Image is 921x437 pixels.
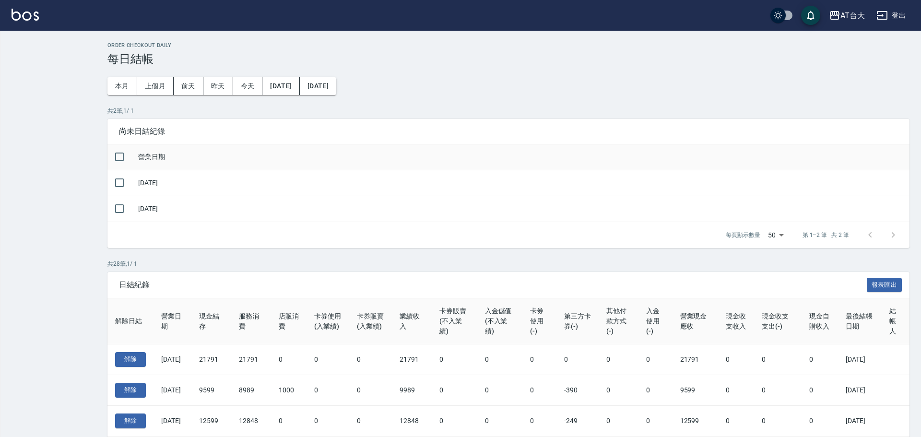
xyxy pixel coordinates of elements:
td: 0 [599,375,638,406]
td: 1000 [271,375,307,406]
td: [DATE] [838,405,882,436]
div: 50 [764,222,787,248]
td: [DATE] [153,344,191,375]
button: 登出 [873,7,909,24]
td: 12599 [673,405,718,436]
td: 12848 [392,405,432,436]
button: 今天 [233,77,263,95]
td: 0 [802,344,838,375]
td: 0 [754,405,802,436]
p: 共 28 筆, 1 / 1 [107,260,909,268]
td: 0 [754,344,802,375]
td: 0 [432,375,477,406]
th: 卡券販賣(不入業績) [432,298,477,344]
td: 12599 [191,405,231,436]
button: 前天 [174,77,203,95]
th: 第三方卡券(-) [556,298,599,344]
td: [DATE] [153,405,191,436]
th: 現金結存 [191,298,231,344]
img: Logo [12,9,39,21]
th: 卡券使用(入業績) [307,298,349,344]
th: 現金收支支出(-) [754,298,802,344]
td: 0 [349,375,392,406]
td: 0 [307,344,349,375]
td: 0 [522,375,556,406]
span: 日結紀錄 [119,280,867,290]
th: 現金收支收入 [718,298,755,344]
th: 入金儲值(不入業績) [477,298,523,344]
td: 0 [432,344,477,375]
th: 其他付款方式(-) [599,298,638,344]
td: 0 [477,375,523,406]
button: 本月 [107,77,137,95]
td: 9989 [392,375,432,406]
td: 0 [477,344,523,375]
button: 昨天 [203,77,233,95]
button: 報表匯出 [867,278,902,293]
h3: 每日結帳 [107,52,909,66]
span: 尚未日結紀錄 [119,127,898,136]
td: 12848 [231,405,271,436]
td: 9599 [191,375,231,406]
th: 服務消費 [231,298,271,344]
td: 0 [349,344,392,375]
td: 8989 [231,375,271,406]
td: 0 [599,405,638,436]
h2: Order checkout daily [107,42,909,48]
td: 0 [307,405,349,436]
td: 0 [802,375,838,406]
td: [DATE] [153,375,191,406]
td: 21791 [231,344,271,375]
th: 業績收入 [392,298,432,344]
td: 0 [477,405,523,436]
td: [DATE] [838,375,882,406]
td: 0 [638,344,673,375]
td: 0 [718,344,755,375]
th: 店販消費 [271,298,307,344]
th: 營業現金應收 [673,298,718,344]
td: 21791 [191,344,231,375]
th: 入金使用(-) [638,298,673,344]
td: 0 [718,375,755,406]
td: [DATE] [130,170,909,196]
a: 報表匯出 [867,280,902,289]
th: 現金自購收入 [802,298,838,344]
td: 0 [522,344,556,375]
td: 0 [432,405,477,436]
p: 共 2 筆, 1 / 1 [107,106,909,115]
button: 解除 [115,352,146,367]
button: 上個月 [137,77,174,95]
th: 卡券使用(-) [522,298,556,344]
td: 9599 [673,375,718,406]
td: 0 [802,405,838,436]
th: 結帳人 [882,298,909,344]
button: save [801,6,820,25]
td: 0 [349,405,392,436]
th: 營業日期 [153,298,191,344]
button: 解除 [115,413,146,428]
button: AT台大 [825,6,869,25]
button: 解除 [115,383,146,398]
td: 0 [638,405,673,436]
td: 0 [718,405,755,436]
p: 第 1–2 筆 共 2 筆 [803,231,849,239]
button: [DATE] [262,77,299,95]
td: 0 [271,405,307,436]
td: 0 [638,375,673,406]
td: [DATE] [838,344,882,375]
td: 21791 [673,344,718,375]
td: -390 [556,375,599,406]
td: 0 [754,375,802,406]
td: -249 [556,405,599,436]
td: [DATE] [130,196,909,222]
td: 0 [522,405,556,436]
div: AT台大 [840,10,865,22]
th: 營業日期 [130,144,909,170]
td: 0 [599,344,638,375]
td: 0 [307,375,349,406]
th: 最後結帳日期 [838,298,882,344]
button: [DATE] [300,77,336,95]
td: 0 [556,344,599,375]
td: 0 [271,344,307,375]
p: 每頁顯示數量 [726,231,760,239]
